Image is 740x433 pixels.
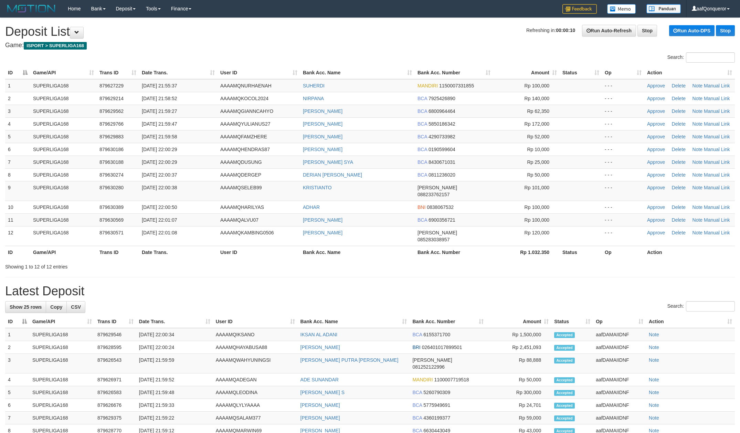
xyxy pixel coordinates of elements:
a: Approve [647,108,665,114]
span: Copy 0190599604 to clipboard [429,147,455,152]
span: [DATE] 21:55:37 [142,83,177,88]
span: Show 25 rows [10,304,42,310]
a: Note [693,108,703,114]
span: Rp 10,000 [527,147,549,152]
span: Copy 0838067532 to clipboard [427,204,454,210]
th: ID: activate to sort column descending [5,315,30,328]
a: Approve [647,204,665,210]
td: - - - [602,181,644,201]
a: [PERSON_NAME] [303,230,342,235]
th: ID [5,246,30,258]
th: Trans ID: activate to sort column ascending [95,315,136,328]
a: Delete [672,96,686,101]
td: 879626971 [95,373,136,386]
a: Delete [672,121,686,127]
a: Note [649,402,659,408]
a: Manual Link [704,185,730,190]
a: Manual Link [704,230,730,235]
span: [DATE] 22:01:08 [142,230,177,235]
span: Rp 100,000 [525,217,549,223]
span: AAAAMQHARILYAS [220,204,264,210]
a: Note [693,96,703,101]
span: Copy 6800964464 to clipboard [429,108,455,114]
span: Rp 52,000 [527,134,549,139]
span: Rp 120,000 [525,230,549,235]
div: Showing 1 to 12 of 12 entries [5,261,303,270]
a: Copy [46,301,67,313]
td: [DATE] 22:00:34 [136,328,213,341]
td: 4 [5,117,30,130]
td: 3 [5,105,30,117]
td: - - - [602,130,644,143]
a: Approve [647,185,665,190]
td: 5 [5,130,30,143]
span: 879630389 [99,204,124,210]
span: AAAAMQFAMZHERE [220,134,267,139]
span: AAAAMQDUSUNG [220,159,262,165]
th: Game/API: activate to sort column ascending [30,315,95,328]
img: Feedback.jpg [562,4,597,14]
td: [DATE] 22:00:24 [136,341,213,354]
td: 10 [5,201,30,213]
img: Button%20Memo.svg [607,4,636,14]
td: 7 [5,156,30,168]
span: 879630274 [99,172,124,178]
td: SUPERLIGA168 [30,168,97,181]
td: 1 [5,79,30,92]
th: Bank Acc. Name: activate to sort column ascending [300,66,415,79]
span: BCA [417,121,427,127]
span: CSV [71,304,81,310]
a: Approve [647,172,665,178]
span: Refreshing in: [526,28,575,33]
a: Delete [672,108,686,114]
td: 2 [5,92,30,105]
span: [PERSON_NAME] [417,185,457,190]
span: Copy 081252122996 to clipboard [412,364,444,370]
span: MANDIRI [412,377,433,382]
td: SUPERLIGA168 [30,386,95,399]
td: AAAAMQIKSANO [213,328,298,341]
a: Note [693,147,703,152]
span: AAAAMQDERGEP [220,172,261,178]
th: Bank Acc. Number [415,246,493,258]
td: [DATE] 21:59:52 [136,373,213,386]
td: - - - [602,213,644,226]
span: 879629883 [99,134,124,139]
a: Delete [672,159,686,165]
th: Action: activate to sort column ascending [644,66,735,79]
span: 879630186 [99,147,124,152]
a: ADHAR [303,204,320,210]
a: Delete [672,172,686,178]
th: Status: activate to sort column ascending [560,66,602,79]
td: AAAAMQWAHYUNINGSI [213,354,298,373]
a: Note [693,121,703,127]
span: [DATE] 21:59:27 [142,108,177,114]
span: ISPORT > SUPERLIGA168 [24,42,87,50]
span: Copy [50,304,62,310]
td: Rp 2,451,093 [486,341,551,354]
a: Approve [647,159,665,165]
span: BCA [417,172,427,178]
a: Stop [637,25,657,36]
a: Manual Link [704,204,730,210]
td: SUPERLIGA168 [30,181,97,201]
th: Op: activate to sort column ascending [593,315,646,328]
a: Approve [647,230,665,235]
td: 6 [5,143,30,156]
span: Copy 5260790309 to clipboard [423,390,450,395]
td: - - - [602,92,644,105]
a: Manual Link [704,147,730,152]
a: Note [649,332,659,337]
span: BCA [417,108,427,114]
a: Delete [672,83,686,88]
span: Accepted [554,345,575,351]
a: Note [693,134,703,139]
a: Note [649,357,659,363]
span: [DATE] 22:00:29 [142,159,177,165]
td: - - - [602,226,644,246]
span: BCA [412,332,422,337]
span: BCA [412,390,422,395]
span: [DATE] 22:00:50 [142,204,177,210]
span: [DATE] 21:59:47 [142,121,177,127]
th: Bank Acc. Number: activate to sort column ascending [410,315,486,328]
